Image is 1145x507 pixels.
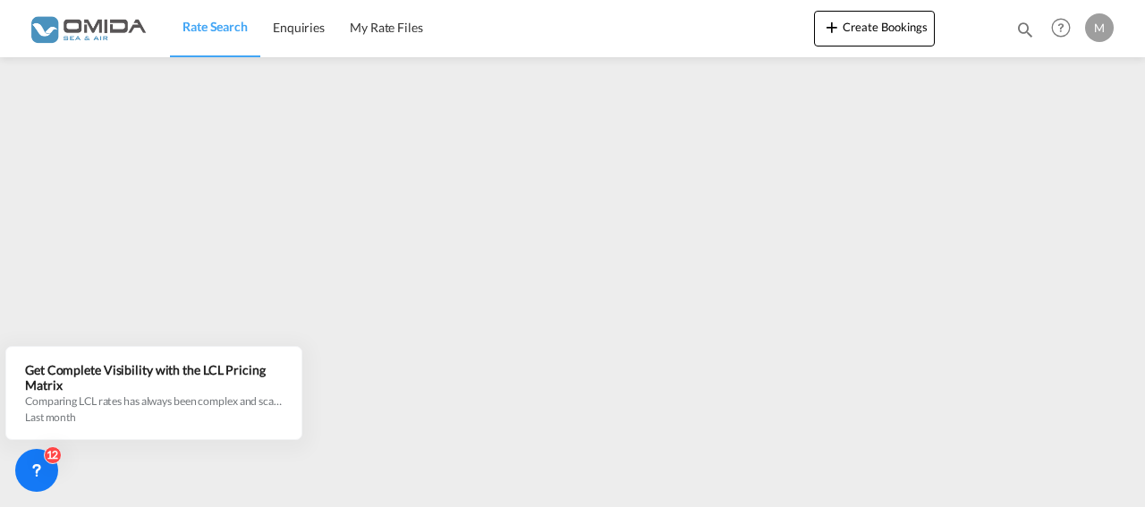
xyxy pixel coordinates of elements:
span: Help [1046,13,1076,43]
button: icon-plus 400-fgCreate Bookings [814,11,935,46]
span: Enquiries [273,20,325,35]
span: My Rate Files [350,20,423,35]
div: icon-magnify [1015,20,1035,46]
md-icon: icon-magnify [1015,20,1035,39]
div: M [1085,13,1114,42]
div: Help [1046,13,1085,45]
img: 459c566038e111ed959c4fc4f0a4b274.png [27,8,148,48]
md-icon: icon-plus 400-fg [821,16,843,38]
span: Rate Search [182,19,248,34]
